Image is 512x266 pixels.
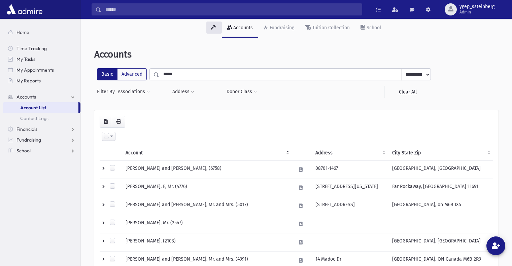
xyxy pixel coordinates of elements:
[122,179,292,197] td: [PERSON_NAME], E, Mr. (4776)
[122,145,292,160] th: Account: activate to sort column descending
[388,179,493,197] td: Far Rockaway, [GEOGRAPHIC_DATA] 11691
[384,86,431,98] a: Clear All
[97,68,147,80] div: FilterModes
[16,137,41,143] span: Fundraising
[388,233,493,251] td: [GEOGRAPHIC_DATA], [GEOGRAPHIC_DATA]
[3,27,80,38] a: Home
[3,135,80,145] a: Fundraising
[16,29,29,35] span: Home
[97,68,117,80] label: Basic
[3,145,80,156] a: School
[122,233,292,251] td: [PERSON_NAME], (2103)
[97,88,117,95] span: Filter By
[16,148,31,154] span: School
[3,43,80,54] a: Time Tracking
[300,19,355,38] a: Tuition Collection
[222,19,258,38] a: Accounts
[311,145,388,160] th: Address : activate to sort column ascending
[3,54,80,65] a: My Tasks
[3,75,80,86] a: My Reports
[226,86,257,98] button: Donor Class
[388,197,493,215] td: [GEOGRAPHIC_DATA], on M6B IX5
[5,3,44,16] img: AdmirePro
[311,197,388,215] td: [STREET_ADDRESS]
[311,179,388,197] td: [STREET_ADDRESS][US_STATE]
[16,56,35,62] span: My Tasks
[117,68,147,80] label: Advanced
[232,25,253,31] div: Accounts
[101,3,362,15] input: Search
[388,145,493,160] th: City State Zip : activate to sort column ascending
[16,78,41,84] span: My Reports
[365,25,381,31] div: School
[94,49,132,60] span: Accounts
[112,116,125,128] button: Print
[16,67,54,73] span: My Appointments
[459,9,494,15] span: Admin
[258,19,300,38] a: Fundraising
[172,86,195,98] button: Address
[16,126,37,132] span: Financials
[268,25,294,31] div: Fundraising
[20,105,46,111] span: Account List
[3,91,80,102] a: Accounts
[388,160,493,179] td: [GEOGRAPHIC_DATA], [GEOGRAPHIC_DATA]
[311,160,388,179] td: 08701-1467
[3,65,80,75] a: My Appointments
[3,113,80,124] a: Contact Logs
[3,102,78,113] a: Account List
[16,94,36,100] span: Accounts
[16,45,47,51] span: Time Tracking
[122,215,292,233] td: [PERSON_NAME], Mr. (2547)
[355,19,386,38] a: School
[117,86,150,98] button: Associations
[100,116,112,128] button: CSV
[3,124,80,135] a: Financials
[311,25,350,31] div: Tuition Collection
[122,160,292,179] td: [PERSON_NAME] and [PERSON_NAME], (6758)
[20,115,48,121] span: Contact Logs
[122,197,292,215] td: [PERSON_NAME] and [PERSON_NAME], Mr. and Mrs. (5017)
[459,4,494,9] span: ygep_ssteinberg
